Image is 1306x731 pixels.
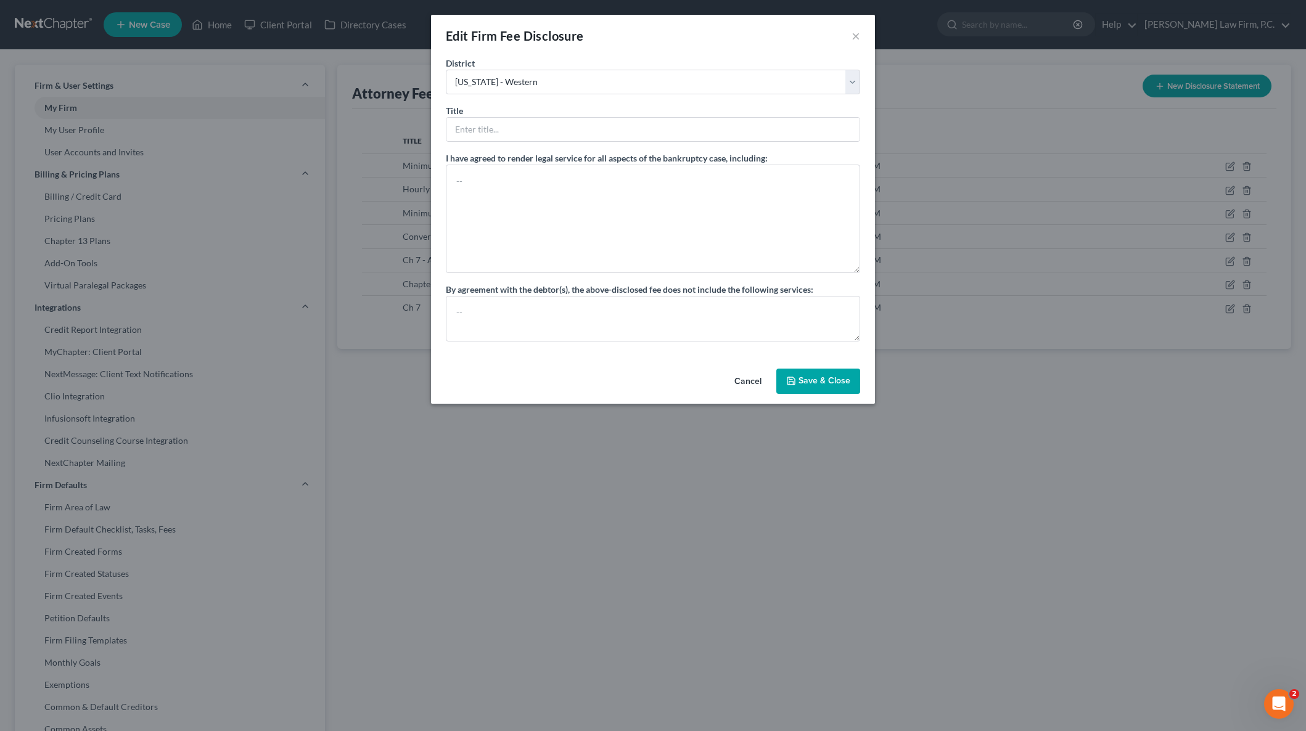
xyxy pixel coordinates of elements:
[446,283,813,296] label: By agreement with the debtor(s), the above-disclosed fee does not include the following services:
[446,152,768,165] label: I have agreed to render legal service for all aspects of the bankruptcy case, including:
[1289,689,1299,699] span: 2
[776,369,860,394] button: Save & Close
[446,28,584,43] span: Edit Firm Fee Disclosure
[852,28,860,43] button: ×
[446,105,463,116] span: Title
[446,118,860,141] input: Enter title...
[725,370,771,394] button: Cancel
[446,57,475,70] label: District
[1264,689,1294,719] iframe: Intercom live chat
